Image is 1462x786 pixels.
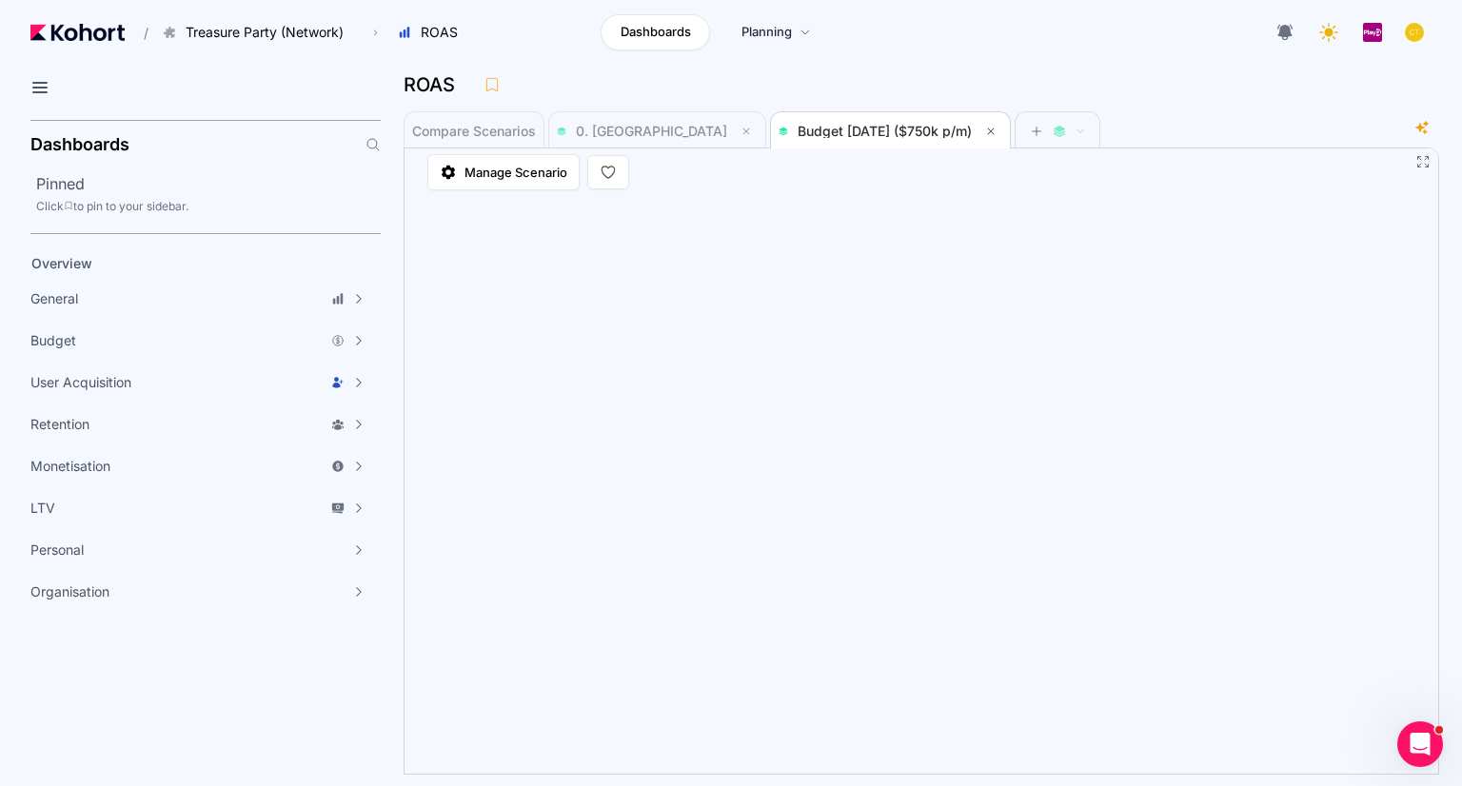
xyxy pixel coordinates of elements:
span: Organisation [30,582,109,601]
h3: ROAS [404,75,466,94]
span: Overview [31,255,92,271]
span: Budget [DATE] ($750k p/m) [798,123,972,139]
h2: Pinned [36,172,381,195]
span: › [369,25,382,40]
a: Dashboards [601,14,710,50]
span: Monetisation [30,457,110,476]
span: Retention [30,415,89,434]
span: Personal [30,540,84,560]
span: Manage Scenario [464,163,567,182]
a: Planning [721,14,831,50]
span: User Acquisition [30,373,131,392]
img: Kohort logo [30,24,125,41]
span: ROAS [421,23,458,42]
span: / [128,23,148,43]
button: Fullscreen [1415,154,1431,169]
iframe: Intercom live chat [1397,721,1443,767]
a: Overview [25,249,348,278]
span: LTV [30,499,55,518]
span: Planning [741,23,792,42]
a: Manage Scenario [427,154,580,190]
button: Treasure Party (Network) [152,16,364,49]
div: Click to pin to your sidebar. [36,199,381,214]
span: Treasure Party (Network) [186,23,344,42]
h2: Dashboards [30,136,129,153]
button: ROAS [387,16,478,49]
img: logo_PlayQ_20230721100321046856.png [1363,23,1382,42]
span: Dashboards [621,23,691,42]
span: Budget [30,331,76,350]
span: Compare Scenarios [412,125,536,138]
span: General [30,289,78,308]
span: 0. [GEOGRAPHIC_DATA] [576,123,727,139]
